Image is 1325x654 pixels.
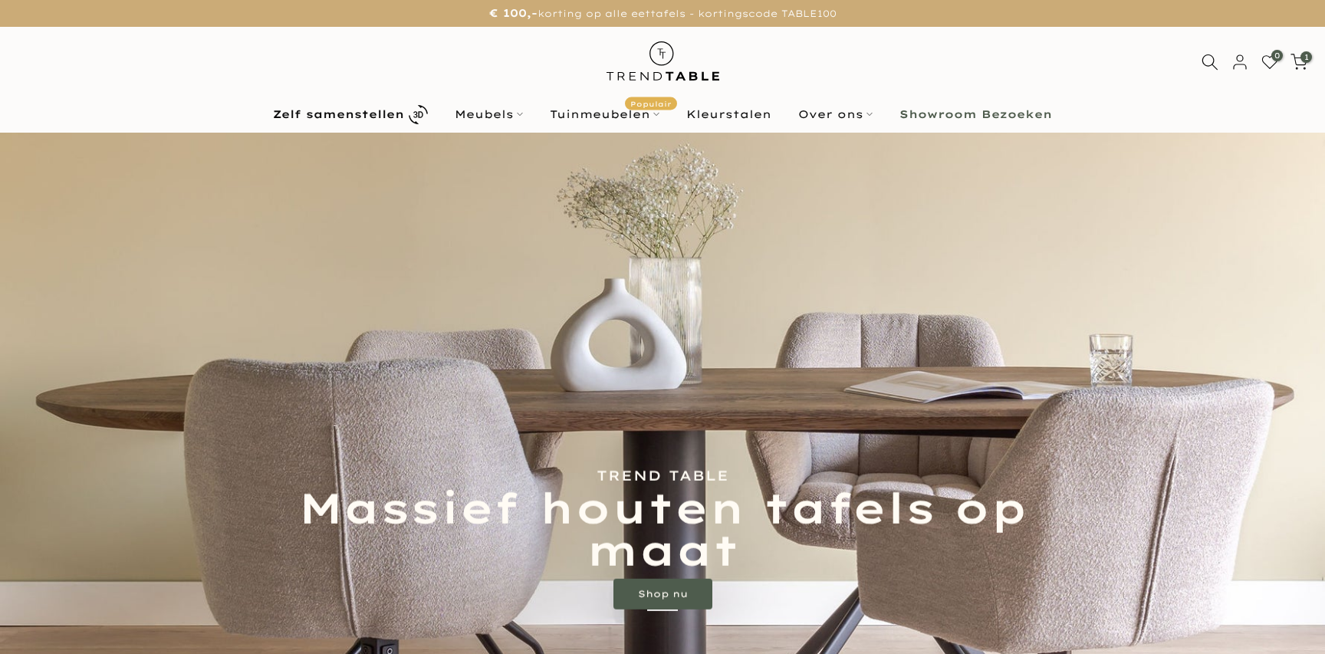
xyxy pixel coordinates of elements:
[625,97,677,110] span: Populair
[442,105,537,123] a: Meubels
[1261,54,1278,71] a: 0
[273,109,404,120] b: Zelf samenstellen
[899,109,1052,120] b: Showroom Bezoeken
[260,101,442,128] a: Zelf samenstellen
[1290,54,1307,71] a: 1
[596,27,730,95] img: trend-table
[673,105,785,123] a: Kleurstalen
[19,4,1306,23] p: korting op alle eettafels - kortingscode TABLE100
[2,576,78,652] iframe: toggle-frame
[785,105,886,123] a: Over ons
[613,579,712,610] a: Shop nu
[1271,50,1283,61] span: 0
[537,105,673,123] a: TuinmeubelenPopulair
[489,6,538,20] strong: € 100,-
[886,105,1066,123] a: Showroom Bezoeken
[1300,51,1312,63] span: 1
